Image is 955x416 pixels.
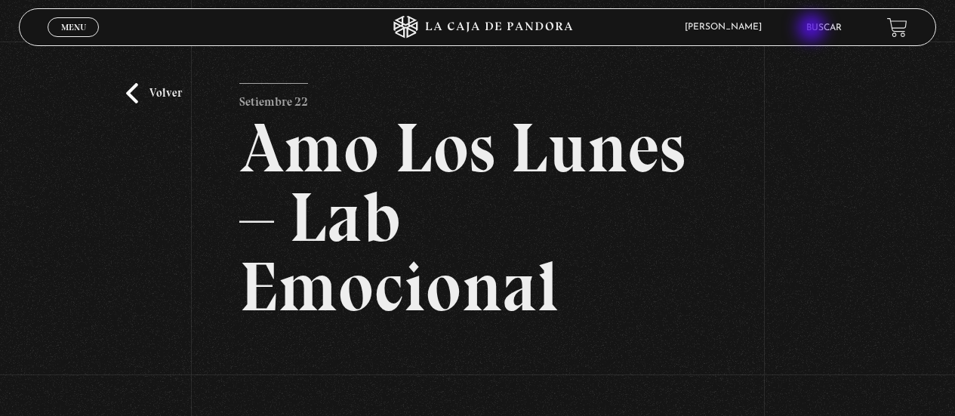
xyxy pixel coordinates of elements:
h2: Amo Los Lunes – Lab Emocional [239,113,716,322]
span: Cerrar [56,35,91,46]
a: Buscar [806,23,842,32]
span: [PERSON_NAME] [677,23,777,32]
span: Menu [61,23,86,32]
p: Setiembre 22 [239,83,308,113]
a: View your shopping cart [887,17,907,38]
a: Volver [126,83,182,103]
